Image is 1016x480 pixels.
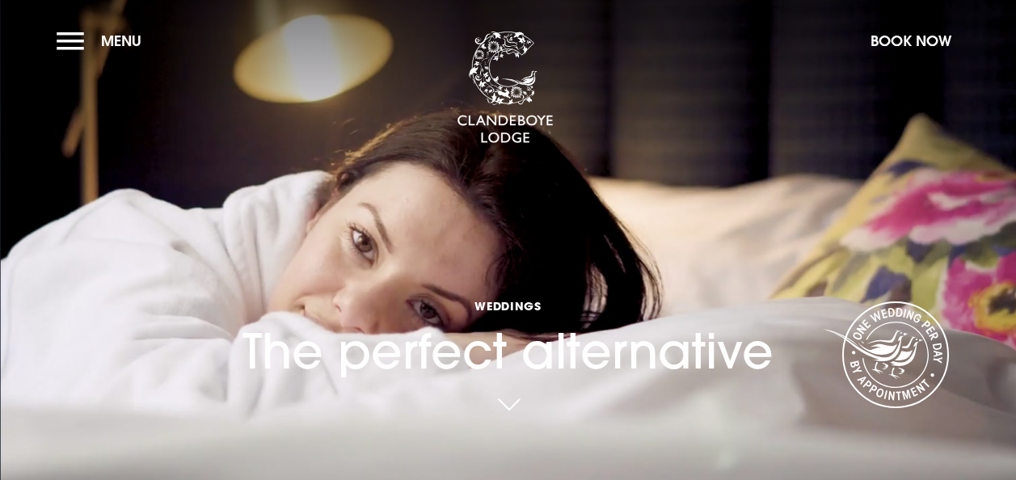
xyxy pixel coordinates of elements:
[101,32,141,50] span: Menu
[57,23,150,58] button: Menu
[242,238,774,380] h1: The perfect alternative
[242,298,774,314] span: Weddings
[457,32,554,145] img: Clandeboye Lodge
[862,23,959,58] button: Book Now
